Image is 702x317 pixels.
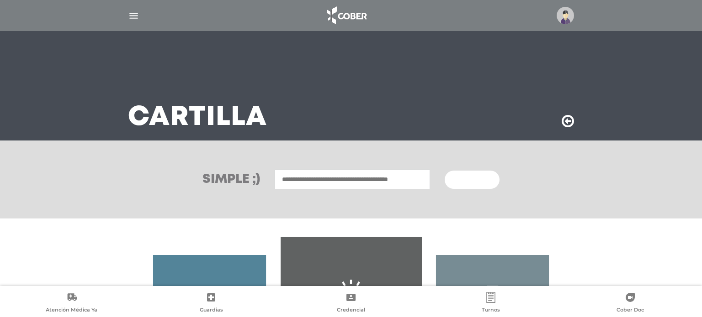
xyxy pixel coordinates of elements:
[200,307,223,315] span: Guardias
[128,10,139,21] img: Cober_menu-lines-white.svg
[128,106,267,130] h3: Cartilla
[337,307,365,315] span: Credencial
[2,292,142,315] a: Atención Médica Ya
[456,177,482,183] span: Buscar
[482,307,500,315] span: Turnos
[560,292,700,315] a: Cober Doc
[202,173,260,186] h3: Simple ;)
[281,292,421,315] a: Credencial
[142,292,282,315] a: Guardias
[322,5,370,26] img: logo_cober_home-white.png
[557,7,574,24] img: profile-placeholder.svg
[617,307,644,315] span: Cober Doc
[421,292,561,315] a: Turnos
[46,307,97,315] span: Atención Médica Ya
[445,171,500,189] button: Buscar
